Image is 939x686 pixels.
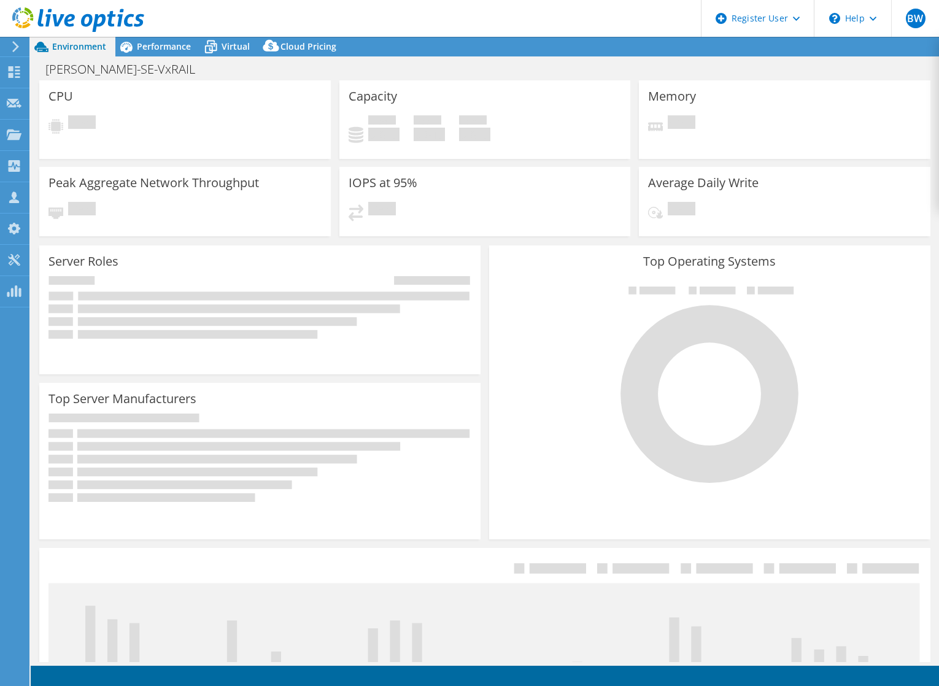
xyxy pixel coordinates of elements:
span: Free [414,115,441,128]
span: Pending [68,202,96,218]
h3: Memory [648,90,696,103]
span: Virtual [222,40,250,52]
h4: 0 GiB [459,128,490,141]
span: Pending [668,115,695,132]
h3: Server Roles [48,255,118,268]
h3: Top Operating Systems [498,255,921,268]
span: BW [906,9,925,28]
h1: [PERSON_NAME]-SE-VxRAIL [40,63,214,76]
h3: Average Daily Write [648,176,759,190]
span: Used [368,115,396,128]
span: Pending [68,115,96,132]
h3: CPU [48,90,73,103]
span: Pending [368,202,396,218]
span: Environment [52,40,106,52]
svg: \n [829,13,840,24]
h3: Peak Aggregate Network Throughput [48,176,259,190]
h4: 0 GiB [368,128,400,141]
h3: Top Server Manufacturers [48,392,196,406]
span: Performance [137,40,191,52]
span: Total [459,115,487,128]
h4: 0 GiB [414,128,445,141]
h3: IOPS at 95% [349,176,417,190]
h3: Capacity [349,90,397,103]
span: Cloud Pricing [280,40,336,52]
span: Pending [668,202,695,218]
